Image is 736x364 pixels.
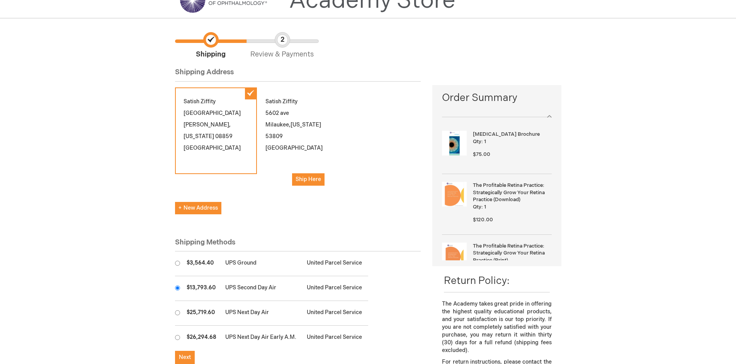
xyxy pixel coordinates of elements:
[175,351,195,364] button: Next
[246,32,318,60] span: Review & Payments
[303,276,368,301] td: United Parcel Service
[221,251,303,276] td: UPS Ground
[221,326,303,350] td: UPS Next Day Air Early A.M.
[187,334,216,340] span: $26,294.68
[221,301,303,326] td: UPS Next Day Air
[221,276,303,301] td: UPS Second Day Air
[296,176,321,183] span: Ship Here
[473,204,481,210] span: Qty
[187,309,215,316] span: $25,719.60
[303,301,368,326] td: United Parcel Service
[292,173,325,186] button: Ship Here
[175,87,257,174] div: Satish Ziffity [GEOGRAPHIC_DATA] [PERSON_NAME] 08859 [GEOGRAPHIC_DATA]
[179,354,191,361] span: Next
[289,121,291,128] span: ,
[175,32,246,60] span: Shipping
[442,91,551,109] span: Order Summary
[473,243,549,264] strong: The Profitable Retina Practice: Strategically Grow Your Retina Practice (Print)
[473,131,549,138] strong: [MEDICAL_DATA] Brochure
[442,182,467,207] img: The Profitable Retina Practice: Strategically Grow Your Retina Practice (Download)
[484,138,486,145] span: 1
[444,275,510,287] span: Return Policy:
[473,151,490,157] span: $75.00
[291,121,321,128] span: [US_STATE]
[442,243,467,267] img: The Profitable Retina Practice: Strategically Grow Your Retina Practice (Print)
[473,182,549,203] strong: The Profitable Retina Practice: Strategically Grow Your Retina Practice (Download)
[175,67,421,82] div: Shipping Address
[175,238,421,252] div: Shipping Methods
[175,202,221,214] button: New Address
[442,300,551,354] p: The Academy takes great pride in offering the highest quality educational products, and your sati...
[303,251,368,276] td: United Parcel Service
[187,284,216,291] span: $13,793.60
[178,205,218,211] span: New Address
[187,260,214,266] span: $3,564.40
[184,133,214,140] span: [US_STATE]
[303,326,368,350] td: United Parcel Service
[473,138,481,145] span: Qty
[484,204,486,210] span: 1
[442,131,467,156] img: Amblyopia Brochure
[257,87,339,194] div: Satish Ziffity 5602 ave Milaukee 53809 [GEOGRAPHIC_DATA]
[473,217,493,223] span: $120.00
[229,121,231,128] span: ,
